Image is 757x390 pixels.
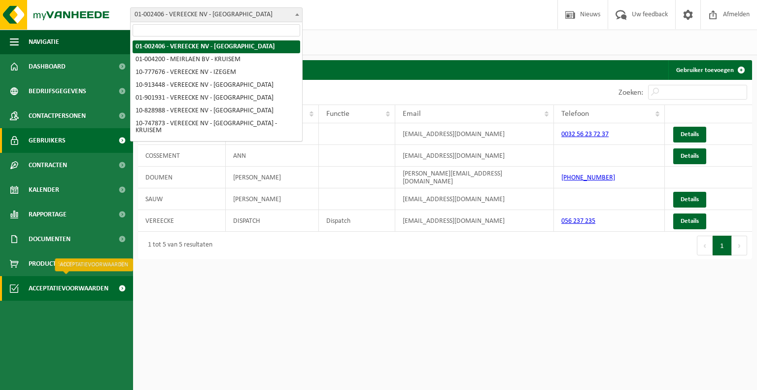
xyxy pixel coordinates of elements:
[133,92,300,105] li: 01-901931 - VEREECKE NV - [GEOGRAPHIC_DATA]
[138,210,226,232] td: VEREECKE
[668,60,751,80] a: Gebruiker toevoegen
[29,153,67,177] span: Contracten
[143,237,212,254] div: 1 tot 5 van 5 resultaten
[29,54,66,79] span: Dashboard
[673,192,706,208] a: Details
[319,210,395,232] td: Dispatch
[561,217,595,225] a: 056 237 235
[226,167,319,188] td: [PERSON_NAME]
[131,8,302,22] span: 01-002406 - VEREECKE NV - HARELBEKE
[133,79,300,92] li: 10-913448 - VEREECKE NV - [GEOGRAPHIC_DATA]
[226,188,319,210] td: [PERSON_NAME]
[561,131,609,138] a: 0032 56 23 72 37
[395,123,554,145] td: [EMAIL_ADDRESS][DOMAIN_NAME]
[395,210,554,232] td: [EMAIL_ADDRESS][DOMAIN_NAME]
[130,7,303,22] span: 01-002406 - VEREECKE NV - HARELBEKE
[29,30,59,54] span: Navigatie
[561,110,589,118] span: Telefoon
[395,167,554,188] td: [PERSON_NAME][EMAIL_ADDRESS][DOMAIN_NAME]
[29,276,108,301] span: Acceptatievoorwaarden
[673,127,706,142] a: Details
[619,89,643,97] label: Zoeken:
[673,148,706,164] a: Details
[226,145,319,167] td: ANN
[133,137,300,150] li: 10-889025 - VEREECKE NV - WERF MENEN - MENEN
[133,66,300,79] li: 10-777676 - VEREECKE NV - IZEGEM
[395,145,554,167] td: [EMAIL_ADDRESS][DOMAIN_NAME]
[395,188,554,210] td: [EMAIL_ADDRESS][DOMAIN_NAME]
[29,79,86,104] span: Bedrijfsgegevens
[326,110,349,118] span: Functie
[133,40,300,53] li: 01-002406 - VEREECKE NV - [GEOGRAPHIC_DATA]
[29,177,59,202] span: Kalender
[713,236,732,255] button: 1
[29,251,73,276] span: Product Shop
[133,117,300,137] li: 10-747873 - VEREECKE NV - [GEOGRAPHIC_DATA] - KRUISEM
[133,53,300,66] li: 01-004200 - MEIRLAEN BV - KRUISEM
[138,188,226,210] td: SAUW
[133,105,300,117] li: 10-828988 - VEREECKE NV - [GEOGRAPHIC_DATA]
[138,167,226,188] td: DOUMEN
[732,236,747,255] button: Next
[29,202,67,227] span: Rapportage
[29,104,86,128] span: Contactpersonen
[673,213,706,229] a: Details
[697,236,713,255] button: Previous
[29,227,70,251] span: Documenten
[138,145,226,167] td: COSSEMENT
[226,210,319,232] td: DISPATCH
[403,110,421,118] span: Email
[561,174,615,181] a: [PHONE_NUMBER]
[29,128,66,153] span: Gebruikers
